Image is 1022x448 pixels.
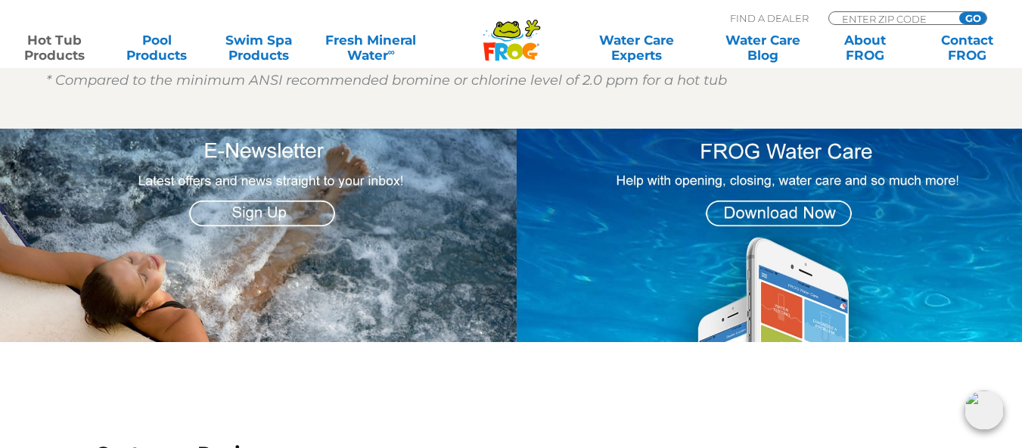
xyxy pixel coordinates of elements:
[117,33,197,63] a: PoolProducts
[572,33,700,63] a: Water CareExperts
[322,33,421,63] a: Fresh MineralWater∞
[959,12,986,24] input: GO
[46,72,727,89] em: * Compared to the minimum ANSI recommended bromine or chlorine level of 2.0 ppm for a hot tub
[927,33,1007,63] a: ContactFROG
[388,46,395,58] sup: ∞
[723,33,803,63] a: Water CareBlog
[840,12,943,25] input: Zip Code Form
[219,33,299,63] a: Swim SpaProducts
[15,33,95,63] a: Hot TubProducts
[965,390,1004,430] img: openIcon
[825,33,905,63] a: AboutFROG
[730,11,809,25] p: Find A Dealer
